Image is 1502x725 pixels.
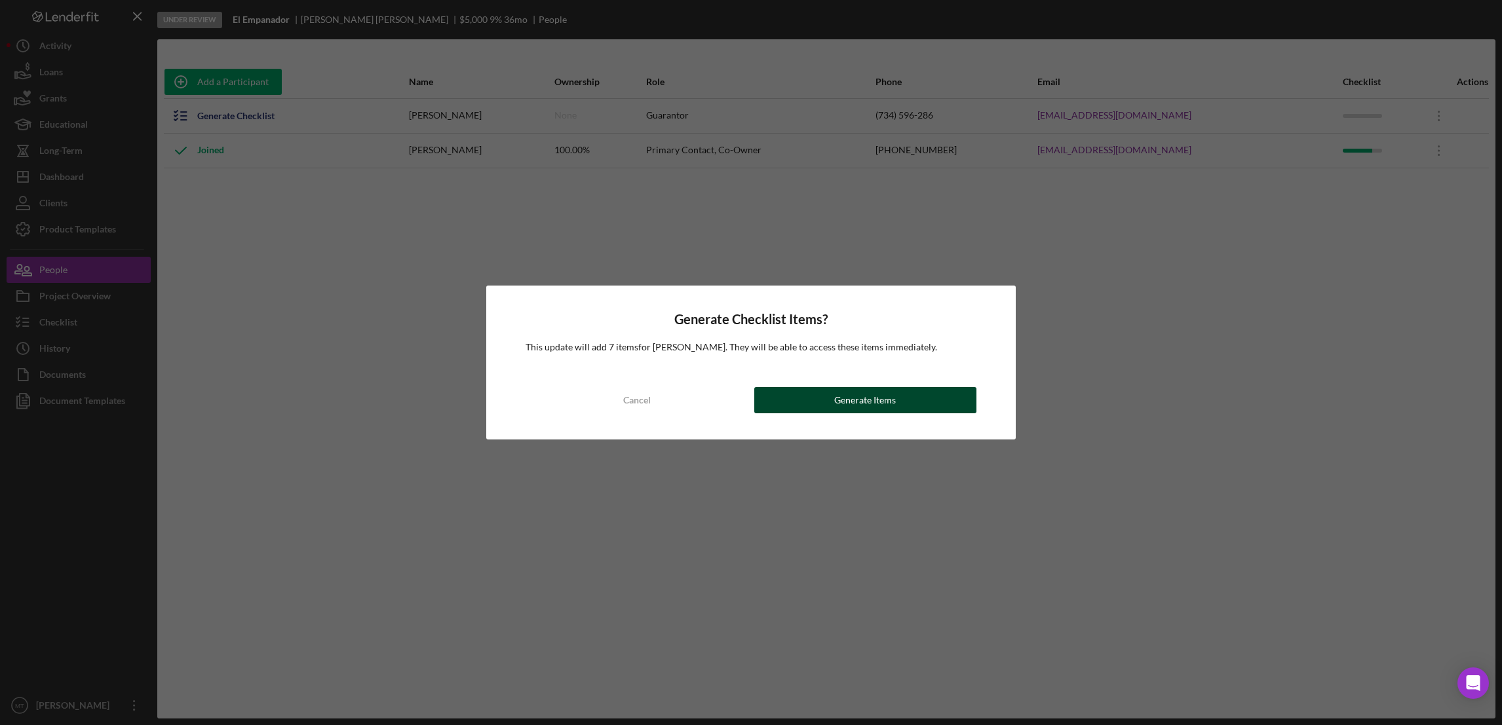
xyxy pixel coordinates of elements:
div: Generate Items [834,387,896,413]
button: Generate Items [754,387,976,413]
h4: Generate Checklist Items? [526,312,976,327]
p: This update will add 7 items for [PERSON_NAME] . They will be able to access these items immediat... [526,340,976,354]
button: Cancel [526,387,748,413]
div: Open Intercom Messenger [1457,667,1489,699]
div: Cancel [623,387,651,413]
